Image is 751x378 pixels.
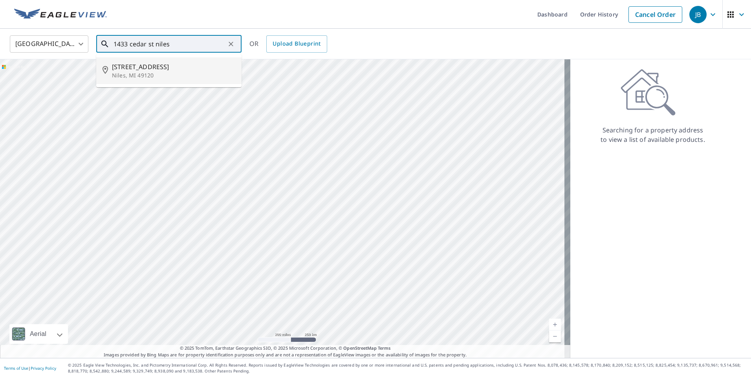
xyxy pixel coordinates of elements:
a: Cancel Order [628,6,682,23]
div: JB [689,6,707,23]
a: Current Level 5, Zoom Out [549,330,561,342]
a: Upload Blueprint [266,35,327,53]
span: Upload Blueprint [273,39,321,49]
div: OR [249,35,327,53]
p: Niles, MI 49120 [112,72,235,79]
a: OpenStreetMap [343,345,376,351]
p: | [4,366,56,371]
a: Current Level 5, Zoom In [549,319,561,330]
div: Aerial [27,324,49,344]
a: Terms [378,345,391,351]
p: © 2025 Eagle View Technologies, Inc. and Pictometry International Corp. All Rights Reserved. Repo... [68,362,747,374]
p: Searching for a property address to view a list of available products. [600,125,705,144]
span: © 2025 TomTom, Earthstar Geographics SIO, © 2025 Microsoft Corporation, © [180,345,391,352]
span: [STREET_ADDRESS] [112,62,235,72]
div: [GEOGRAPHIC_DATA] [10,33,88,55]
img: EV Logo [14,9,107,20]
div: Aerial [9,324,68,344]
input: Search by address or latitude-longitude [114,33,225,55]
a: Privacy Policy [31,365,56,371]
button: Clear [225,39,236,50]
a: Terms of Use [4,365,28,371]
